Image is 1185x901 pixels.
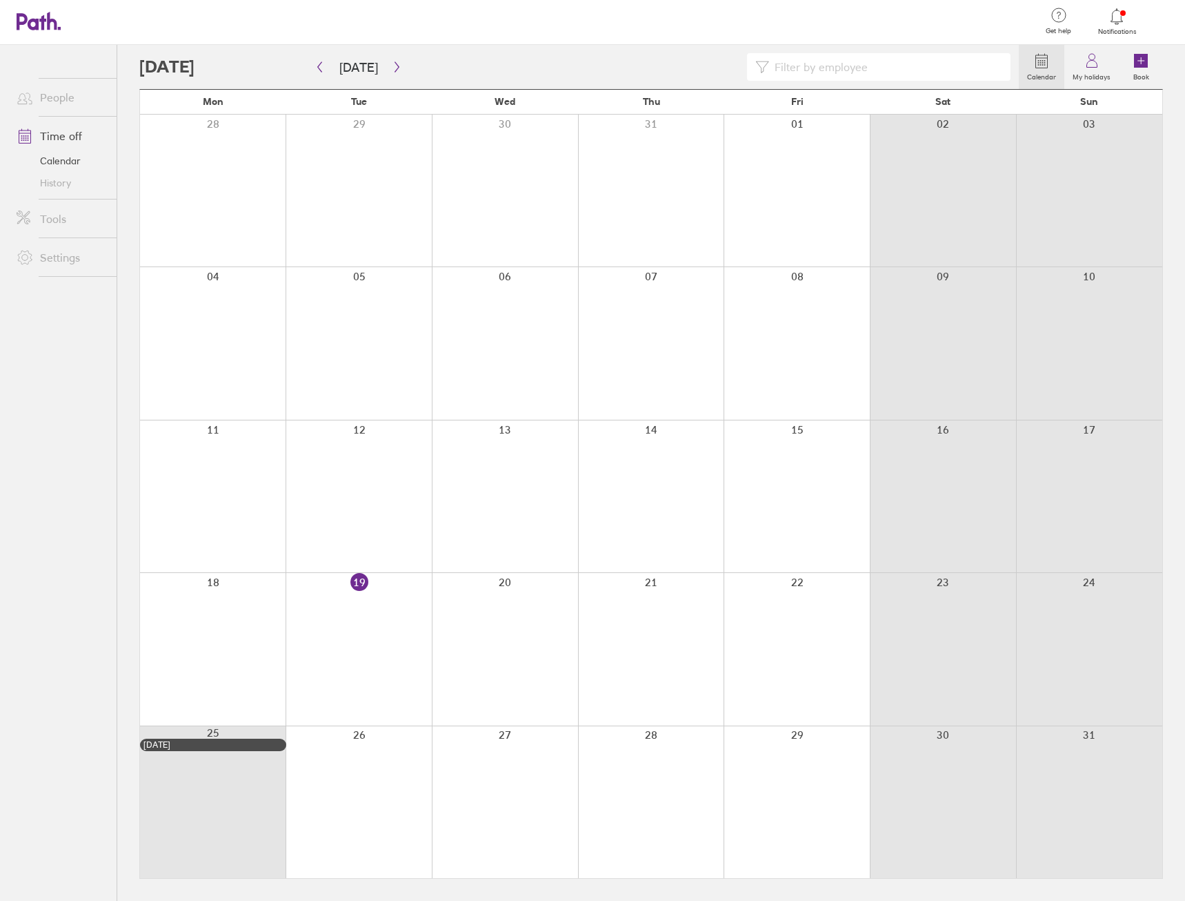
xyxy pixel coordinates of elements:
[1019,69,1064,81] label: Calendar
[1095,7,1139,36] a: Notifications
[643,96,660,107] span: Thu
[1080,96,1098,107] span: Sun
[6,122,117,150] a: Time off
[6,205,117,233] a: Tools
[1119,45,1163,89] a: Book
[1064,69,1119,81] label: My holidays
[6,84,117,111] a: People
[6,172,117,194] a: History
[351,96,367,107] span: Tue
[1064,45,1119,89] a: My holidays
[1036,27,1081,35] span: Get help
[143,740,283,750] div: [DATE]
[1125,69,1157,81] label: Book
[769,54,1003,80] input: Filter by employee
[791,96,804,107] span: Fri
[203,96,223,107] span: Mon
[935,96,950,107] span: Sat
[6,150,117,172] a: Calendar
[6,244,117,271] a: Settings
[1019,45,1064,89] a: Calendar
[495,96,515,107] span: Wed
[1095,28,1139,36] span: Notifications
[328,56,389,79] button: [DATE]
